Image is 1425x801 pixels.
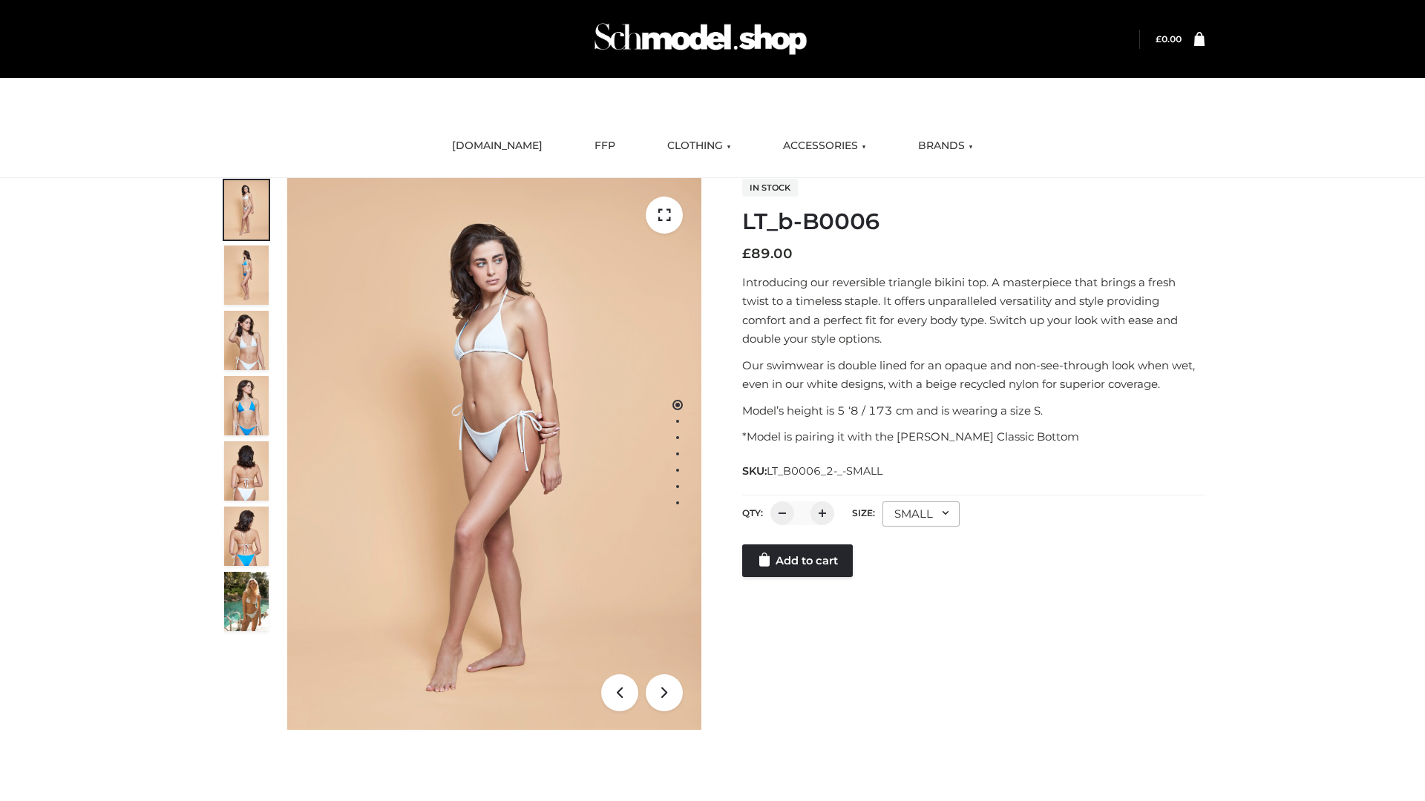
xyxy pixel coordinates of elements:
img: Arieltop_CloudNine_AzureSky2.jpg [224,572,269,631]
img: ArielClassicBikiniTop_CloudNine_AzureSky_OW114ECO_7-scaled.jpg [224,441,269,501]
a: ACCESSORIES [772,130,877,162]
div: SMALL [882,501,960,527]
p: Model’s height is 5 ‘8 / 173 cm and is wearing a size S. [742,401,1205,421]
label: Size: [852,507,875,518]
a: CLOTHING [656,130,742,162]
span: £ [742,245,751,262]
img: ArielClassicBikiniTop_CloudNine_AzureSky_OW114ECO_3-scaled.jpg [224,311,269,370]
a: Add to cart [742,544,853,577]
h1: LT_b-B0006 [742,208,1205,235]
bdi: 0.00 [1156,33,1182,44]
span: £ [1156,33,1162,44]
img: ArielClassicBikiniTop_CloudNine_AzureSky_OW114ECO_8-scaled.jpg [224,507,269,566]
p: *Model is pairing it with the [PERSON_NAME] Classic Bottom [742,427,1205,446]
a: £0.00 [1156,33,1182,44]
span: SKU: [742,462,884,480]
label: QTY: [742,507,763,518]
img: ArielClassicBikiniTop_CloudNine_AzureSky_OW114ECO_2-scaled.jpg [224,245,269,305]
p: Our swimwear is double lined for an opaque and non-see-through look when wet, even in our white d... [742,356,1205,394]
a: [DOMAIN_NAME] [441,130,554,162]
p: Introducing our reversible triangle bikini top. A masterpiece that brings a fresh twist to a time... [742,273,1205,349]
img: ArielClassicBikiniTop_CloudNine_AzureSky_OW114ECO_4-scaled.jpg [224,376,269,435]
span: In stock [742,179,798,197]
a: BRANDS [907,130,984,162]
a: FFP [583,130,626,162]
img: Schmodel Admin 964 [589,10,812,68]
bdi: 89.00 [742,245,793,262]
img: ArielClassicBikiniTop_CloudNine_AzureSky_OW114ECO_1-scaled.jpg [224,180,269,240]
span: LT_B0006_2-_-SMALL [767,464,882,478]
img: ArielClassicBikiniTop_CloudNine_AzureSky_OW114ECO_1 [287,178,701,730]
